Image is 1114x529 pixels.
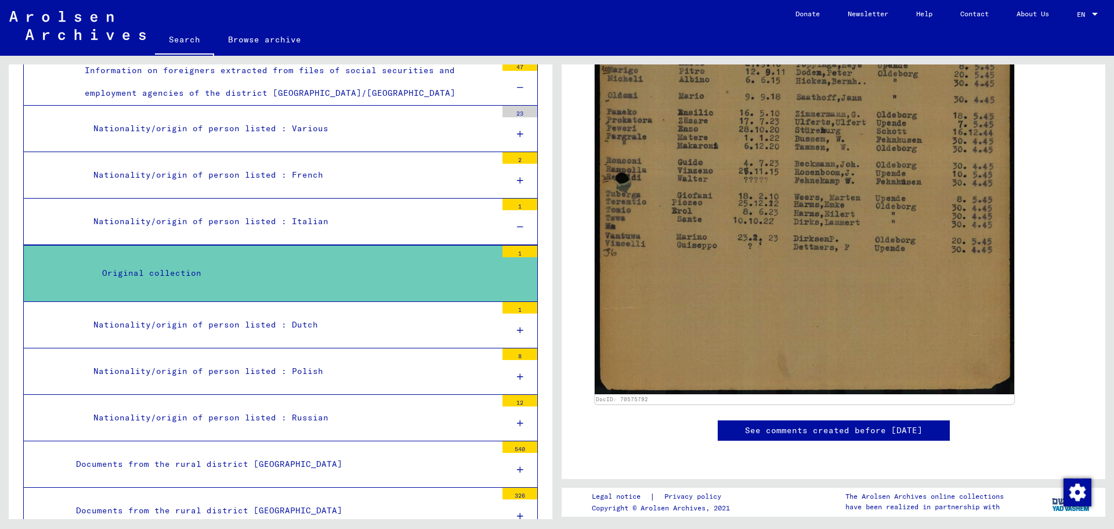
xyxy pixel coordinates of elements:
p: have been realized in partnership with [845,502,1004,512]
div: Change consent [1063,478,1091,506]
div: 1 [502,246,537,257]
div: | [592,491,735,503]
a: Legal notice [592,491,650,503]
div: 47 [502,59,537,71]
p: Copyright © Arolsen Archives, 2021 [592,503,735,513]
div: 1 [502,302,537,314]
a: Privacy policy [655,491,735,503]
div: 1 [502,199,537,210]
div: Nationality/origin of person listed : Russian [85,406,497,429]
img: Arolsen_neg.svg [9,11,146,40]
div: Documents from the rural district [GEOGRAPHIC_DATA] [67,453,497,476]
img: Change consent [1064,478,1091,506]
a: DocID: 70575792 [596,396,648,402]
div: 2 [502,152,537,164]
div: 540 [502,441,537,453]
p: The Arolsen Archives online collections [845,491,1004,502]
div: 326 [502,488,537,499]
div: 8 [502,348,537,360]
div: Original collection [93,262,497,285]
img: yv_logo.png [1050,487,1093,516]
a: Search [155,26,214,56]
div: Documents from the rural district [GEOGRAPHIC_DATA] [67,499,497,522]
div: Information on foreigners extracted from files of social securities and employment agencies of th... [76,59,497,105]
div: 23 [502,106,537,117]
div: 12 [502,395,537,406]
div: Nationality/origin of person listed : Polish [85,360,497,383]
span: EN [1077,10,1090,19]
a: See comments created before [DATE] [745,424,923,437]
div: Nationality/origin of person listed : French [85,164,497,186]
div: Nationality/origin of person listed : Italian [85,210,497,233]
div: Nationality/origin of person listed : Various [85,117,497,140]
div: Nationality/origin of person listed : Dutch [85,314,497,336]
a: Browse archive [214,26,315,53]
